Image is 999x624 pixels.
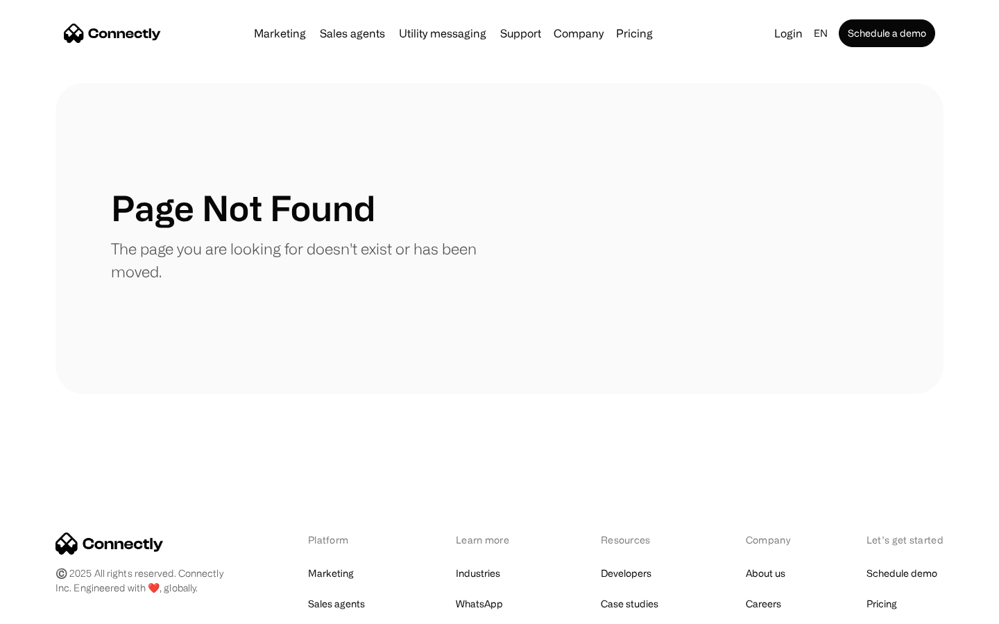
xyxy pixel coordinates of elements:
[495,28,547,39] a: Support
[111,237,499,283] p: The page you are looking for doesn't exist or has been moved.
[314,28,391,39] a: Sales agents
[308,532,384,547] div: Platform
[866,564,937,583] a: Schedule demo
[456,564,500,583] a: Industries
[601,594,658,614] a: Case studies
[746,564,785,583] a: About us
[456,594,503,614] a: WhatsApp
[610,28,658,39] a: Pricing
[601,532,674,547] div: Resources
[248,28,311,39] a: Marketing
[554,24,604,43] div: Company
[746,594,781,614] a: Careers
[393,28,492,39] a: Utility messaging
[814,24,828,43] div: en
[308,594,365,614] a: Sales agents
[769,24,808,43] a: Login
[866,594,897,614] a: Pricing
[839,19,935,47] a: Schedule a demo
[808,24,836,43] div: en
[549,24,608,43] div: Company
[308,564,354,583] a: Marketing
[601,564,651,583] a: Developers
[111,187,375,229] h1: Page Not Found
[14,598,83,619] aside: Language selected: English
[28,600,83,619] ul: Language list
[746,532,794,547] div: Company
[456,532,529,547] div: Learn more
[64,23,161,44] a: home
[866,532,943,547] div: Let’s get started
